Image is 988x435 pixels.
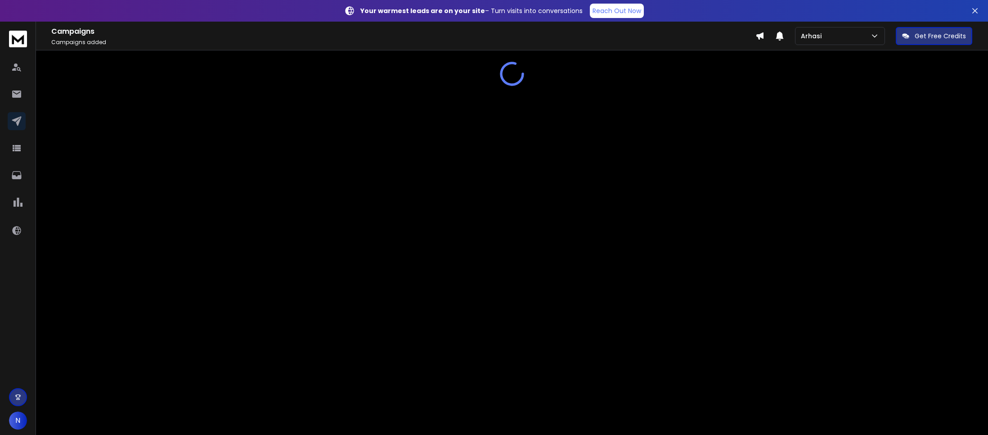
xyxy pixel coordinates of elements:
[9,412,27,430] button: N
[593,6,641,15] p: Reach Out Now
[9,31,27,47] img: logo
[915,32,966,41] p: Get Free Credits
[590,4,644,18] a: Reach Out Now
[360,6,485,15] strong: Your warmest leads are on your site
[51,26,755,37] h1: Campaigns
[896,27,972,45] button: Get Free Credits
[51,39,755,46] p: Campaigns added
[360,6,583,15] p: – Turn visits into conversations
[801,32,825,41] p: Arhasi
